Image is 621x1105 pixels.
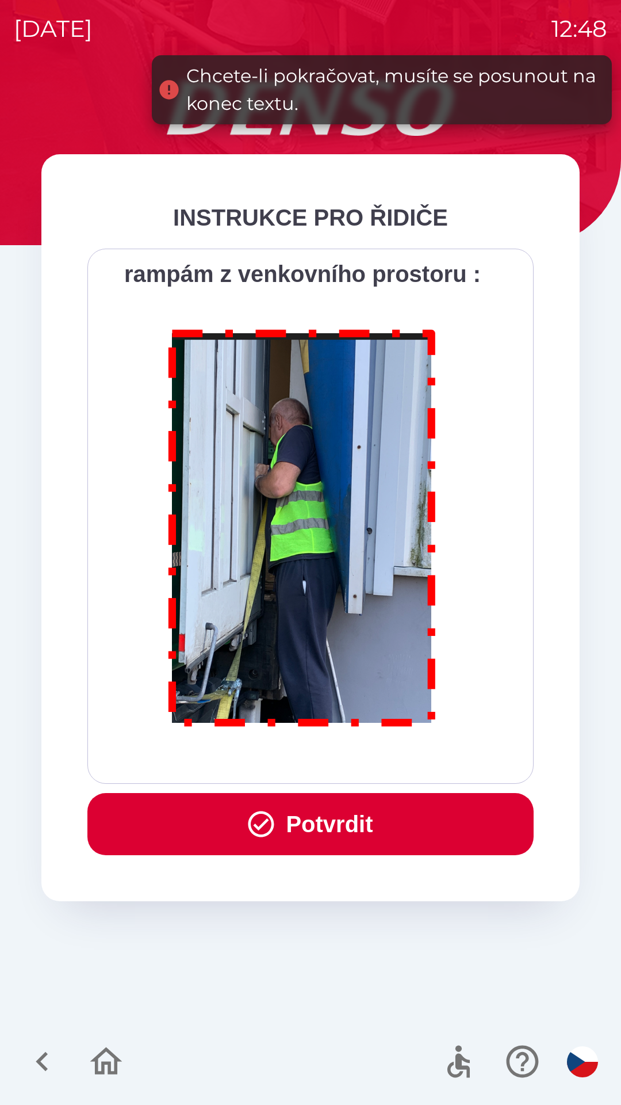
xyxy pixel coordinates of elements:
[87,200,534,235] div: INSTRUKCE PRO ŘIDIČE
[551,12,607,46] p: 12:48
[14,12,93,46] p: [DATE]
[567,1046,598,1077] img: cs flag
[186,62,600,117] div: Chcete-li pokračovat, musíte se posunout na konec textu.
[41,81,580,136] img: Logo
[155,314,450,737] img: M8MNayrTL6gAAAABJRU5ErkJggg==
[87,793,534,855] button: Potvrdit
